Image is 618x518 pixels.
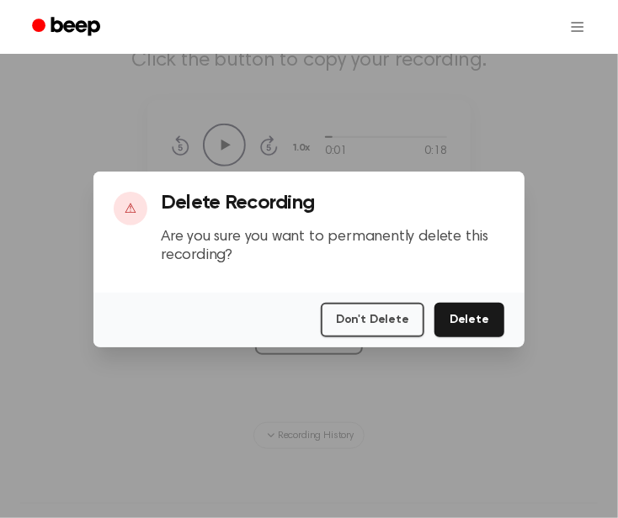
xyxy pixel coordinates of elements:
[114,192,147,225] div: ⚠
[434,303,504,337] button: Delete
[20,11,115,44] a: Beep
[161,192,504,214] h3: Delete Recording
[161,228,504,266] p: Are you sure you want to permanently delete this recording?
[321,303,424,337] button: Don't Delete
[557,7,598,47] button: Open menu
